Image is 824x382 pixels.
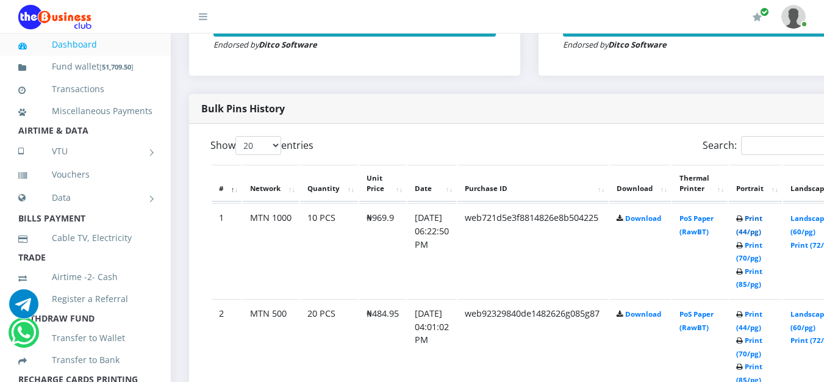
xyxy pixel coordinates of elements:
a: Fund wallet[51,709.50] [18,52,152,81]
th: Purchase ID: activate to sort column ascending [457,165,608,203]
a: Transfer to Wallet [18,324,152,352]
a: Download [625,214,661,223]
a: Miscellaneous Payments [18,97,152,125]
td: ₦969.9 [359,203,406,298]
strong: Bulk Pins History [201,102,285,115]
strong: Ditco Software [259,39,317,50]
td: [DATE] 06:22:50 PM [407,203,456,298]
strong: Ditco Software [608,39,667,50]
a: Dashboard [18,31,152,59]
a: Vouchers [18,160,152,189]
a: VTU [18,136,152,167]
small: Endorsed by [213,39,317,50]
a: Airtime -2- Cash [18,263,152,291]
a: Data [18,182,152,213]
a: Print (70/pg) [736,240,762,263]
label: Show entries [210,136,313,155]
b: 51,709.50 [102,62,131,71]
i: Renew/Upgrade Subscription [753,12,762,22]
a: Transfer to Bank [18,346,152,374]
td: web721d5e3f8814826e8b504225 [457,203,608,298]
th: Quantity: activate to sort column ascending [300,165,358,203]
a: Print (44/pg) [736,309,762,332]
th: Unit Price: activate to sort column ascending [359,165,406,203]
th: Network: activate to sort column ascending [243,165,299,203]
td: MTN 1000 [243,203,299,298]
a: Print (44/pg) [736,214,762,236]
th: Date: activate to sort column ascending [407,165,456,203]
a: PoS Paper (RawBT) [679,309,714,332]
a: PoS Paper (RawBT) [679,214,714,236]
a: Print (85/pg) [736,267,762,289]
a: Print (70/pg) [736,336,762,358]
th: Portrait: activate to sort column ascending [729,165,782,203]
th: Thermal Printer: activate to sort column ascending [672,165,728,203]
a: Register a Referral [18,285,152,313]
td: 1 [212,203,242,298]
th: #: activate to sort column descending [212,165,242,203]
span: Renew/Upgrade Subscription [760,7,769,16]
a: Chat for support [9,298,38,319]
td: 10 PCS [300,203,358,298]
select: Showentries [235,136,281,155]
small: [ ] [99,62,134,71]
a: Chat for support [11,327,36,347]
a: Download [625,309,661,319]
a: Transactions [18,75,152,103]
img: Logo [18,5,91,29]
img: User [781,5,806,29]
a: Cable TV, Electricity [18,224,152,252]
small: Endorsed by [563,39,667,50]
th: Download: activate to sort column ascending [609,165,671,203]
